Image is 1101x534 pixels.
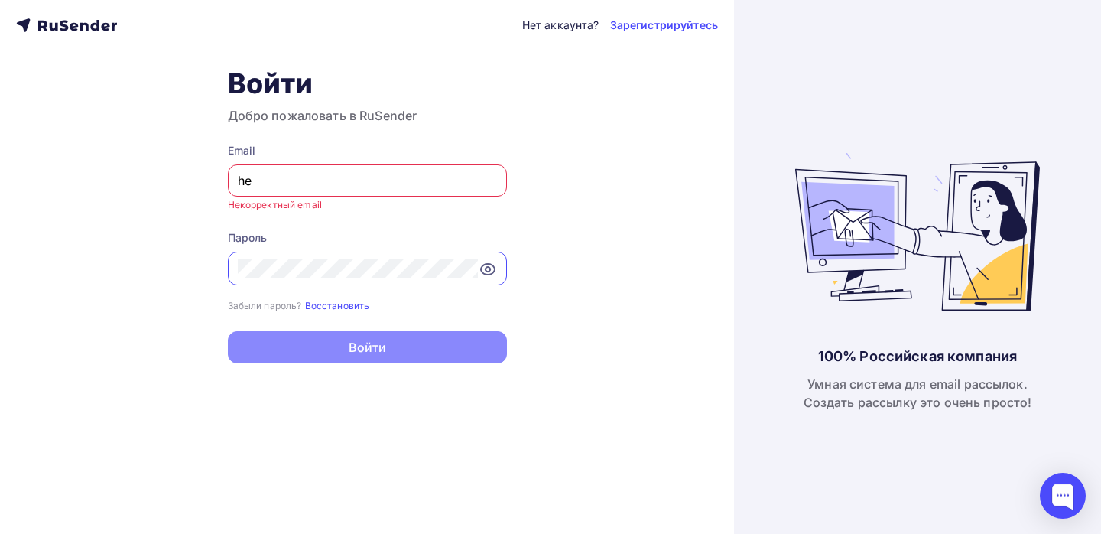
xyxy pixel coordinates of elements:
input: Укажите свой email [238,171,497,190]
h1: Войти [228,67,507,100]
small: Некорректный email [228,199,323,210]
div: 100% Российская компания [818,347,1017,366]
small: Забыли пароль? [228,300,302,311]
a: Восстановить [305,298,370,311]
div: Email [228,143,507,158]
h3: Добро пожаловать в RuSender [228,106,507,125]
a: Зарегистрируйтесь [610,18,718,33]
div: Пароль [228,230,507,246]
small: Восстановить [305,300,370,311]
div: Умная система для email рассылок. Создать рассылку это очень просто! [804,375,1032,412]
div: Нет аккаунта? [522,18,599,33]
button: Войти [228,331,507,363]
